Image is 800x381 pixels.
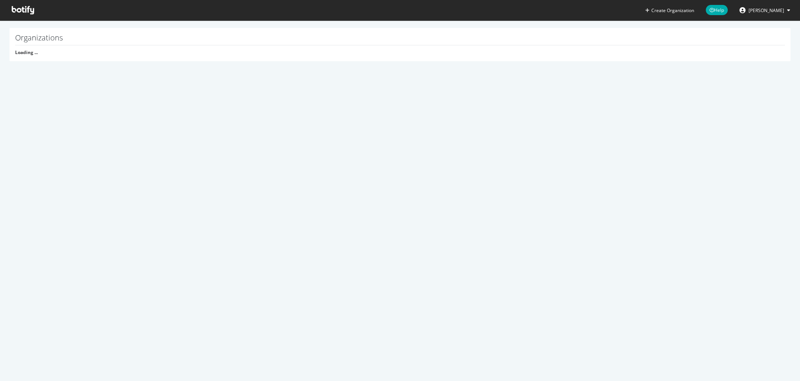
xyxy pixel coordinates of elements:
h1: Organizations [15,34,785,45]
button: [PERSON_NAME] [733,4,796,16]
span: Help [706,5,728,15]
strong: Loading ... [15,49,38,56]
span: Alexandre Di Mascio [749,7,784,14]
button: Create Organization [645,7,694,14]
